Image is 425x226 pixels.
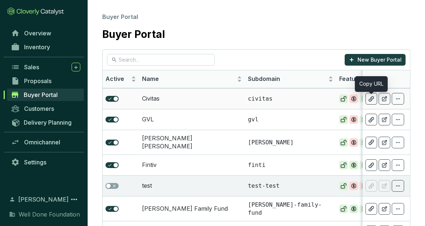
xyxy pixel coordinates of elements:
[24,63,39,71] span: Sales
[139,109,245,130] td: GVL
[7,61,84,73] a: Sales
[18,195,69,204] span: [PERSON_NAME]
[24,91,58,98] span: Buyer Portal
[7,41,84,53] a: Inventory
[24,43,50,51] span: Inventory
[24,159,46,166] span: Settings
[24,77,51,85] span: Proposals
[106,75,130,83] span: Active
[139,70,245,88] th: Name
[7,136,84,148] a: Omnichannel
[248,116,333,124] p: gvl
[24,119,72,126] span: Delivery Planning
[142,75,236,83] span: Name
[24,105,54,112] span: Customers
[336,70,391,88] th: Features
[19,210,80,219] span: Well Done Foundation
[139,130,245,155] td: [PERSON_NAME] [PERSON_NAME]
[102,28,165,41] h1: Buyer Portal
[7,75,84,87] a: Proposals
[248,201,333,217] p: [PERSON_NAME]-family-fund
[24,139,60,146] span: Omnichannel
[119,56,204,64] input: Search...
[7,102,84,115] a: Customers
[248,139,333,147] p: [PERSON_NAME]
[248,75,327,83] span: Subdomain
[7,116,84,128] a: Delivery Planning
[7,89,84,101] a: Buyer Portal
[345,54,406,66] button: New Buyer Portal
[248,161,333,169] p: finti
[139,175,245,196] td: test
[7,27,84,39] a: Overview
[248,182,333,190] p: test-test
[355,76,388,92] div: Copy URL
[139,88,245,109] td: Civitas
[245,70,336,88] th: Subdomain
[7,156,84,168] a: Settings
[103,70,139,88] th: Active
[139,155,245,175] td: Fintiv
[139,196,245,221] td: [PERSON_NAME] Family Fund
[24,30,51,37] span: Overview
[248,95,333,103] p: civitas
[102,13,138,20] span: Buyer Portal
[357,56,402,63] p: New Buyer Portal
